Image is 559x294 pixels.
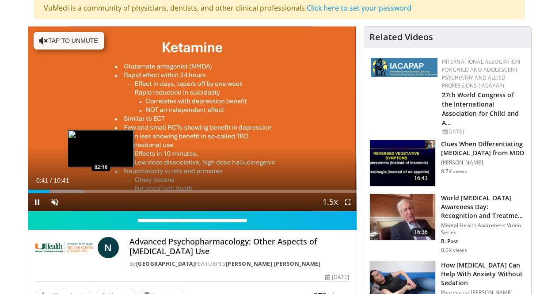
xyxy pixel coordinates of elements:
p: 8.7K views [441,168,467,175]
p: Mental Health Awareness Video Series [441,222,526,236]
a: [PERSON_NAME] [226,260,273,267]
button: Pause [28,193,46,211]
a: [GEOGRAPHIC_DATA] [136,260,195,267]
button: Fullscreen [339,193,357,211]
video-js: Video Player [28,27,357,211]
a: Click here to set your password [307,3,411,13]
p: 8.0K views [441,247,467,254]
button: Unmute [46,193,64,211]
a: N [98,237,119,258]
a: 16:36 World [MEDICAL_DATA] Awareness Day: Recognition and Treatment of C… Mental Health Awareness... [369,194,526,254]
a: 27th World Congress of the International Association for Child and A… [442,91,519,127]
h4: Advanced Psychopharmacology: Other Aspects of [MEDICAL_DATA] Use [129,237,350,256]
h3: Clues When Differentiating [MEDICAL_DATA] from MDD [441,140,526,157]
h3: How [MEDICAL_DATA] Can Help With Anxiety Without Sedation [441,261,526,287]
span: / [50,177,52,184]
span: 0:41 [36,177,48,184]
a: [PERSON_NAME] [274,260,321,267]
img: image.jpeg [68,130,134,167]
img: dad9b3bb-f8af-4dab-abc0-c3e0a61b252e.150x105_q85_crop-smart_upscale.jpg [370,194,435,240]
button: Tap to unmute [34,32,104,50]
span: 10:41 [53,177,69,184]
img: 2a9917ce-aac2-4f82-acde-720e532d7410.png.150x105_q85_autocrop_double_scale_upscale_version-0.2.png [371,58,437,77]
h4: Related Videos [369,32,433,42]
p: R. Post [441,238,526,245]
span: 16:36 [411,228,432,237]
h3: World [MEDICAL_DATA] Awareness Day: Recognition and Treatment of C… [441,194,526,220]
a: 16:43 Clues When Differentiating [MEDICAL_DATA] from MDD [PERSON_NAME] 8.7K views [369,140,526,187]
span: 16:43 [411,174,432,183]
img: a6520382-d332-4ed3-9891-ee688fa49237.150x105_q85_crop-smart_upscale.jpg [370,140,435,186]
div: [DATE] [442,128,524,136]
div: By FEATURING , [129,260,350,268]
button: Playback Rate [321,193,339,211]
a: International Association for Child and Adolescent Psychiatry and Allied Professions (IACAPAP) [442,58,520,89]
div: [DATE] [325,273,349,281]
p: [PERSON_NAME] [441,159,526,166]
img: University of Miami [35,237,94,258]
div: Progress Bar [28,190,357,193]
